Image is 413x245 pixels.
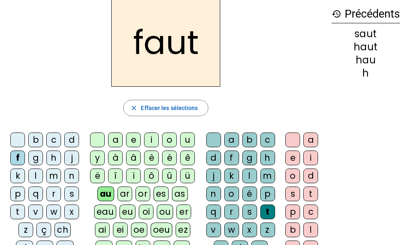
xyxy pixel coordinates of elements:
[139,205,153,219] div: oi
[28,187,43,201] div: q
[126,133,141,147] div: e
[332,42,400,52] div: haut
[285,187,300,201] div: s
[224,223,239,237] div: w
[10,169,25,183] div: k
[332,9,341,19] mat-icon: history
[206,205,221,219] div: q
[206,187,221,201] div: n
[332,55,400,65] div: hau
[28,205,43,219] div: v
[180,151,195,165] div: ê
[126,169,141,183] div: ï
[260,151,275,165] div: h
[332,68,400,78] div: h
[46,133,61,147] div: c
[303,169,318,183] div: d
[28,133,43,147] div: b
[144,133,159,147] div: i
[303,187,318,201] div: t
[176,205,191,219] div: er
[285,223,300,237] div: b
[46,187,61,201] div: r
[242,151,257,165] div: g
[153,187,169,201] div: es
[172,187,188,201] div: as
[224,133,239,147] div: a
[242,187,257,201] div: é
[64,133,79,147] div: d
[162,151,177,165] div: é
[46,151,61,165] div: h
[54,223,71,237] div: ch
[260,133,275,147] div: c
[242,205,257,219] div: s
[180,169,195,183] div: ü
[117,187,132,201] div: ar
[108,133,123,147] div: a
[206,223,221,237] div: v
[10,187,25,201] div: p
[130,104,138,112] mat-icon: close
[97,187,114,201] div: au
[260,223,275,237] div: z
[131,223,147,237] div: oe
[242,169,257,183] div: l
[144,169,159,183] div: ô
[206,169,221,183] div: j
[135,187,150,201] div: or
[224,205,239,219] div: r
[162,169,177,183] div: û
[303,133,318,147] div: a
[260,205,275,219] div: t
[64,187,79,201] div: s
[144,151,159,165] div: è
[36,223,51,237] div: ç
[94,205,117,219] div: eau
[113,223,128,237] div: ei
[224,187,239,201] div: o
[157,205,173,219] div: ou
[242,223,257,237] div: x
[46,169,61,183] div: m
[95,223,110,237] div: ai
[123,100,208,116] button: Effacer les sélections
[28,169,43,183] div: l
[18,223,33,237] div: z
[206,151,221,165] div: d
[285,151,300,165] div: e
[224,169,239,183] div: k
[303,223,318,237] div: l
[303,205,318,219] div: c
[242,133,257,147] div: b
[176,223,190,237] div: ez
[260,187,275,201] div: p
[90,169,105,183] div: ë
[120,205,135,219] div: eu
[126,151,141,165] div: â
[151,223,173,237] div: oeu
[64,151,79,165] div: j
[108,151,123,165] div: à
[260,169,275,183] div: m
[108,169,123,183] div: î
[285,205,300,219] div: p
[64,205,79,219] div: x
[285,169,300,183] div: o
[224,151,239,165] div: f
[28,151,43,165] div: g
[90,151,105,165] div: y
[141,103,198,113] span: Effacer les sélections
[10,151,25,165] div: f
[162,133,177,147] div: o
[332,29,400,39] div: saut
[180,133,195,147] div: u
[10,205,25,219] div: t
[303,151,318,165] div: i
[332,5,400,23] h3: Précédents
[64,169,79,183] div: n
[46,205,61,219] div: w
